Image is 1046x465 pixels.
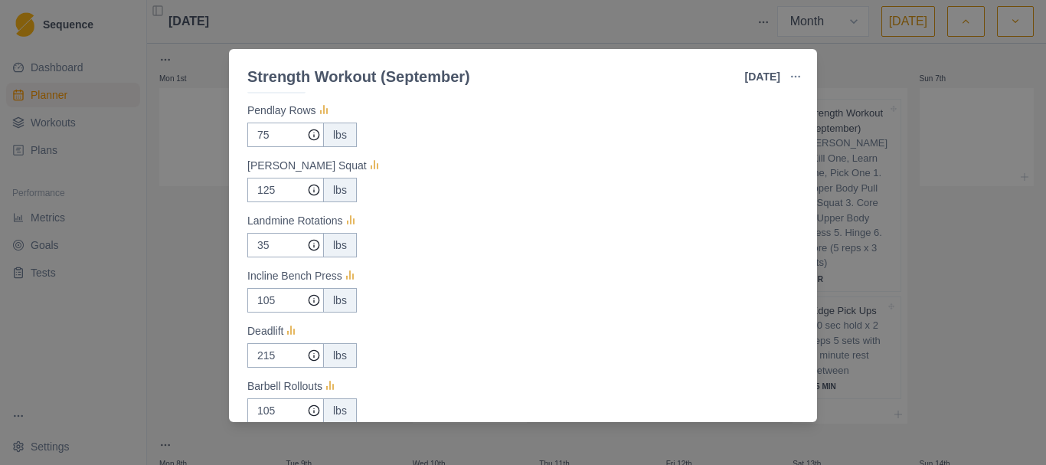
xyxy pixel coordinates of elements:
[247,268,342,284] p: Incline Bench Press
[247,65,470,88] div: Strength Workout (September)
[323,288,357,313] div: lbs
[323,123,357,147] div: lbs
[745,69,780,85] p: [DATE]
[247,378,322,395] p: Barbell Rollouts
[323,233,357,257] div: lbs
[247,158,367,174] p: [PERSON_NAME] Squat
[247,103,316,119] p: Pendlay Rows
[247,323,283,339] p: Deadlift
[247,213,343,229] p: Landmine Rotations
[323,343,357,368] div: lbs
[323,398,357,423] div: lbs
[323,178,357,202] div: lbs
